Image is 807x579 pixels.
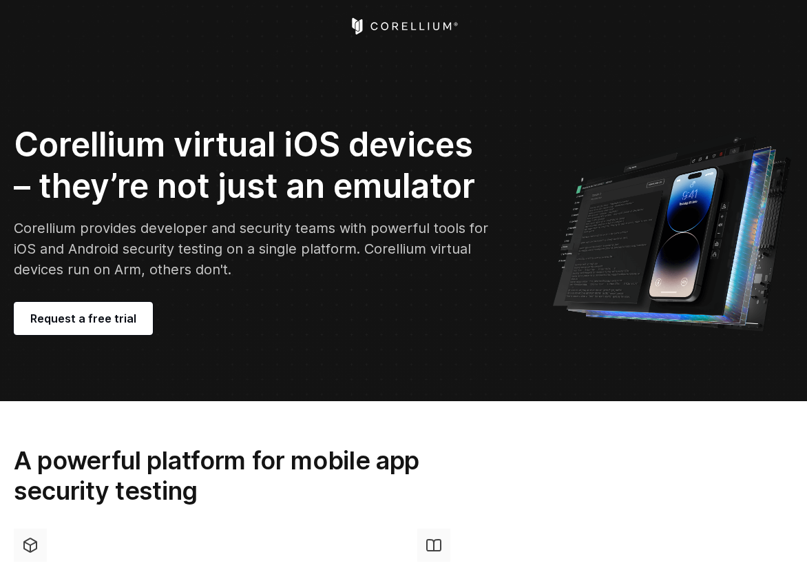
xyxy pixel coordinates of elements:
h2: A powerful platform for mobile app security testing [14,445,457,507]
a: Corellium Home [349,18,459,34]
h2: Corellium virtual iOS devices – they’re not just an emulator [14,124,491,207]
span: Request a free trial [30,310,136,327]
img: Corellium UI [552,128,793,332]
p: Corellium provides developer and security teams with powerful tools for iOS and Android security ... [14,218,491,280]
a: Request a free trial [14,302,153,335]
